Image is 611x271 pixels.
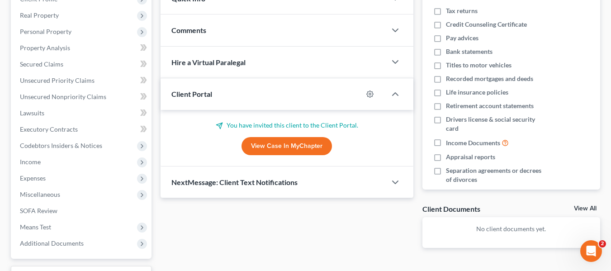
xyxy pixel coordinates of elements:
[171,90,212,98] span: Client Portal
[446,115,548,133] span: Drivers license & social security card
[242,137,332,155] a: View Case in MyChapter
[13,72,152,89] a: Unsecured Priority Claims
[446,74,533,83] span: Recorded mortgages and deeds
[20,44,70,52] span: Property Analysis
[20,76,95,84] span: Unsecured Priority Claims
[171,26,206,34] span: Comments
[20,158,41,166] span: Income
[446,166,548,184] span: Separation agreements or decrees of divorces
[171,58,246,67] span: Hire a Virtual Paralegal
[20,207,57,214] span: SOFA Review
[446,47,493,56] span: Bank statements
[20,174,46,182] span: Expenses
[446,61,512,70] span: Titles to motor vehicles
[20,11,59,19] span: Real Property
[20,93,106,100] span: Unsecured Nonpriority Claims
[446,6,478,15] span: Tax returns
[422,204,480,214] div: Client Documents
[446,20,527,29] span: Credit Counseling Certificate
[574,205,597,212] a: View All
[20,125,78,133] span: Executory Contracts
[580,240,602,262] iframe: Intercom live chat
[171,178,298,186] span: NextMessage: Client Text Notifications
[13,40,152,56] a: Property Analysis
[13,203,152,219] a: SOFA Review
[446,88,508,97] span: Life insurance policies
[20,239,84,247] span: Additional Documents
[446,101,534,110] span: Retirement account statements
[446,152,495,162] span: Appraisal reports
[20,60,63,68] span: Secured Claims
[13,89,152,105] a: Unsecured Nonpriority Claims
[13,121,152,138] a: Executory Contracts
[20,190,60,198] span: Miscellaneous
[430,224,593,233] p: No client documents yet.
[13,105,152,121] a: Lawsuits
[20,109,44,117] span: Lawsuits
[599,240,606,247] span: 2
[20,28,71,35] span: Personal Property
[13,56,152,72] a: Secured Claims
[446,138,500,147] span: Income Documents
[20,223,51,231] span: Means Test
[20,142,102,149] span: Codebtors Insiders & Notices
[446,33,478,43] span: Pay advices
[171,121,403,130] p: You have invited this client to the Client Portal.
